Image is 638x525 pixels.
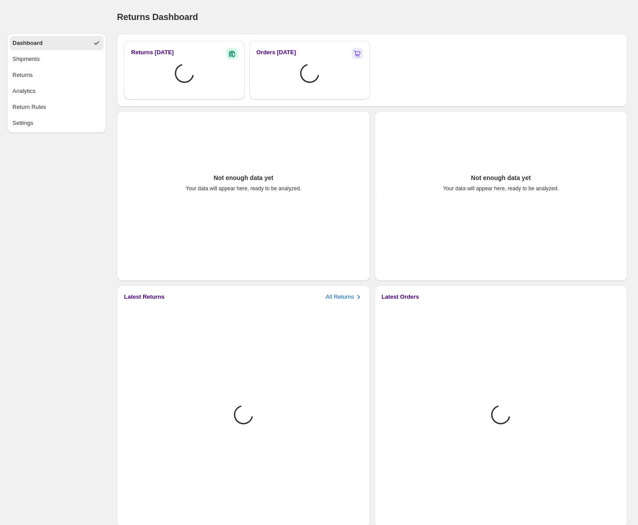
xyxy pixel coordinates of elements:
[10,100,104,114] button: Return Rules
[382,293,419,301] h3: Latest Orders
[131,48,174,57] h3: Returns [DATE]
[10,36,104,50] button: Dashboard
[10,84,104,98] button: Analytics
[117,12,198,22] span: Returns Dashboard
[12,39,43,48] div: Dashboard
[326,293,363,301] button: All Returns
[12,103,46,112] div: Return Rules
[256,48,296,57] h2: Orders [DATE]
[12,71,33,80] div: Returns
[124,293,164,301] h3: Latest Returns
[12,55,40,64] div: Shipments
[326,293,354,301] p: All Returns
[10,52,104,66] button: Shipments
[10,68,104,82] button: Returns
[12,87,36,96] div: Analytics
[10,116,104,130] button: Settings
[12,119,33,128] div: Settings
